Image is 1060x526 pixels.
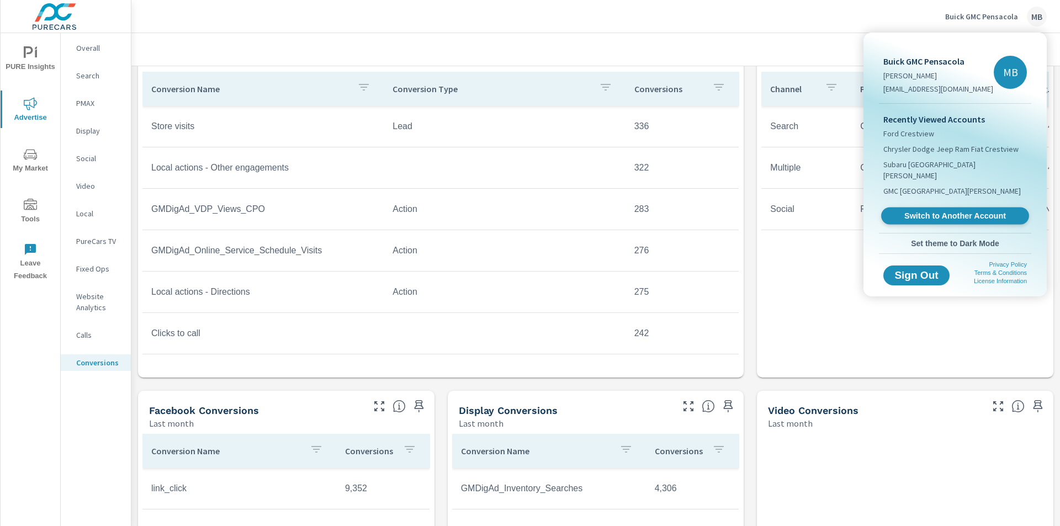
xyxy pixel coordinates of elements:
[879,233,1031,253] button: Set theme to Dark Mode
[887,211,1022,221] span: Switch to Another Account
[883,55,993,68] p: Buick GMC Pensacola
[974,278,1027,284] a: License Information
[883,238,1027,248] span: Set theme to Dark Mode
[892,270,941,280] span: Sign Out
[883,265,950,285] button: Sign Out
[994,56,1027,89] div: MB
[883,185,1021,196] span: GMC [GEOGRAPHIC_DATA][PERSON_NAME]
[989,261,1027,268] a: Privacy Policy
[883,159,1027,181] span: Subaru [GEOGRAPHIC_DATA][PERSON_NAME]
[883,83,993,94] p: [EMAIL_ADDRESS][DOMAIN_NAME]
[883,113,1027,126] p: Recently Viewed Accounts
[974,269,1027,276] a: Terms & Conditions
[883,70,993,81] p: [PERSON_NAME]
[881,208,1029,225] a: Switch to Another Account
[883,128,934,139] span: Ford Crestview
[883,144,1019,155] span: Chrysler Dodge Jeep Ram Fiat Crestview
